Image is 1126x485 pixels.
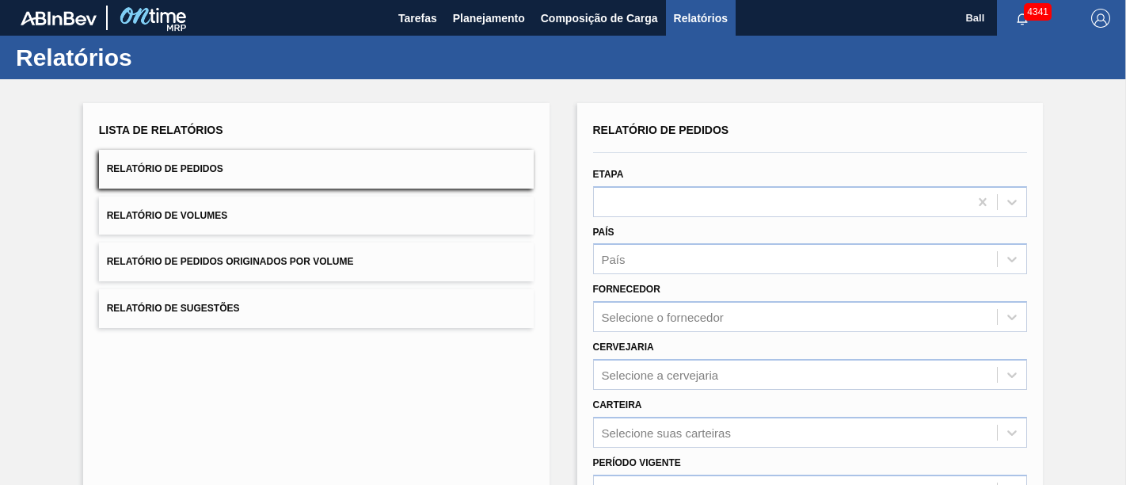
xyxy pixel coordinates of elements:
[453,9,525,28] span: Planejamento
[593,457,681,468] label: Período Vigente
[1091,9,1110,28] img: Logout
[997,7,1048,29] button: Notificações
[99,150,534,189] button: Relatório de Pedidos
[593,124,729,136] span: Relatório de Pedidos
[107,210,227,221] span: Relatório de Volumes
[674,9,728,28] span: Relatórios
[593,342,654,353] label: Cervejaria
[602,368,719,381] div: Selecione a cervejaria
[107,256,354,267] span: Relatório de Pedidos Originados por Volume
[593,284,660,295] label: Fornecedor
[107,163,223,174] span: Relatório de Pedidos
[593,169,624,180] label: Etapa
[16,48,297,67] h1: Relatórios
[107,303,240,314] span: Relatório de Sugestões
[541,9,658,28] span: Composição de Carga
[99,197,534,235] button: Relatório de Volumes
[99,124,223,136] span: Lista de Relatórios
[593,227,614,238] label: País
[398,9,437,28] span: Tarefas
[602,253,626,266] div: País
[602,426,731,439] div: Selecione suas carteiras
[21,11,97,25] img: TNhmsLtSVTkK8tSr43FrP2fwEKptu5GPRR3wAAAABJRU5ErkJggg==
[1024,3,1052,21] span: 4341
[99,289,534,328] button: Relatório de Sugestões
[99,242,534,281] button: Relatório de Pedidos Originados por Volume
[602,311,724,324] div: Selecione o fornecedor
[593,399,642,411] label: Carteira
